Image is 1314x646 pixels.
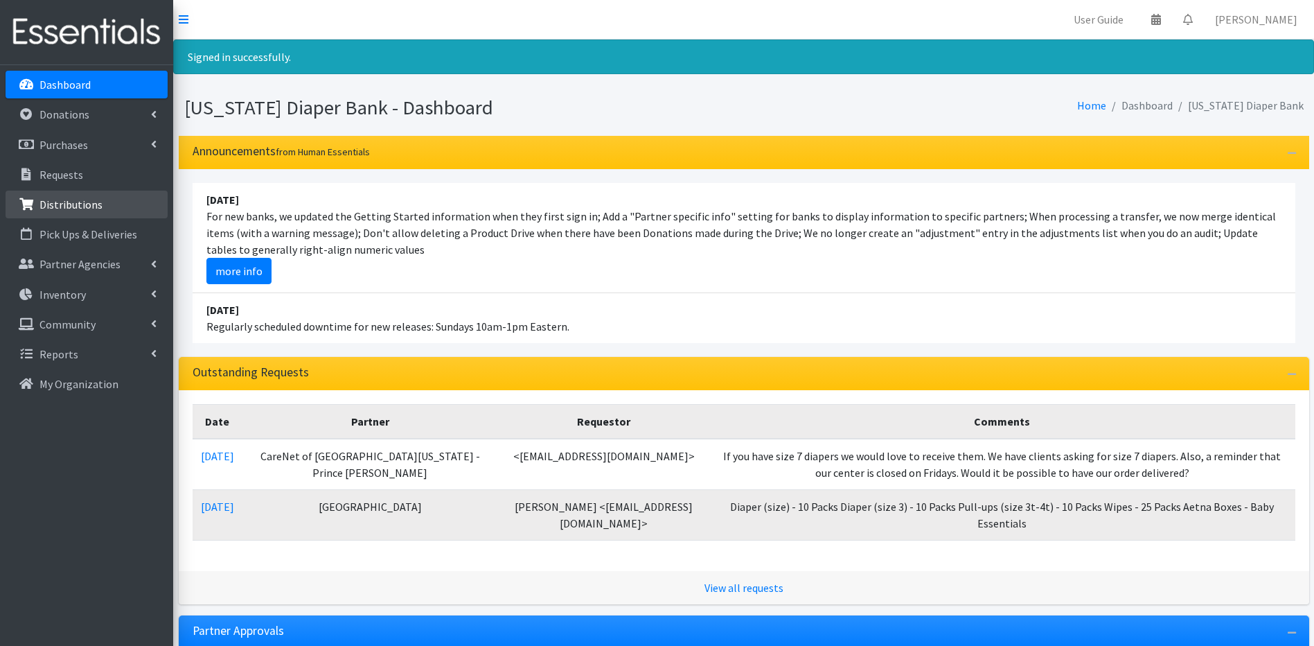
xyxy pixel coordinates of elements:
[39,107,89,121] p: Donations
[242,404,499,439] th: Partner
[173,40,1314,74] div: Signed in successfully.
[201,500,234,514] a: [DATE]
[193,624,284,638] h3: Partner Approvals
[39,227,137,241] p: Pick Ups & Deliveries
[6,281,168,308] a: Inventory
[709,489,1295,540] td: Diaper (size) - 10 Packs Diaper (size 3) - 10 Packs Pull-ups (size 3t-4t) - 10 Packs Wipes - 25 P...
[184,96,739,120] h1: [US_STATE] Diaper Bank - Dashboard
[276,146,370,158] small: from Human Essentials
[498,489,709,540] td: [PERSON_NAME] <[EMAIL_ADDRESS][DOMAIN_NAME]>
[193,404,242,439] th: Date
[39,317,96,331] p: Community
[6,9,168,55] img: HumanEssentials
[39,78,91,91] p: Dashboard
[39,347,78,361] p: Reports
[39,377,118,391] p: My Organization
[193,183,1295,293] li: For new banks, we updated the Getting Started information when they first sign in; Add a "Partner...
[39,138,88,152] p: Purchases
[39,288,86,302] p: Inventory
[1077,98,1106,112] a: Home
[1204,6,1308,33] a: [PERSON_NAME]
[201,449,234,463] a: [DATE]
[6,161,168,189] a: Requests
[193,293,1295,343] li: Regularly scheduled downtime for new releases: Sundays 10am-1pm Eastern.
[6,220,168,248] a: Pick Ups & Deliveries
[709,439,1295,490] td: If you have size 7 diapers we would love to receive them. We have clients asking for size 7 diape...
[193,144,370,159] h3: Announcements
[6,311,168,338] a: Community
[6,191,168,218] a: Distributions
[242,439,499,490] td: CareNet of [GEOGRAPHIC_DATA][US_STATE] - Prince [PERSON_NAME]
[1106,96,1173,116] li: Dashboard
[498,404,709,439] th: Requestor
[6,340,168,368] a: Reports
[498,439,709,490] td: <[EMAIL_ADDRESS][DOMAIN_NAME]>
[6,101,168,128] a: Donations
[6,370,168,398] a: My Organization
[6,131,168,159] a: Purchases
[39,257,121,271] p: Partner Agencies
[1063,6,1135,33] a: User Guide
[206,258,272,284] a: more info
[39,168,83,182] p: Requests
[6,250,168,278] a: Partner Agencies
[1173,96,1304,116] li: [US_STATE] Diaper Bank
[39,198,103,211] p: Distributions
[193,365,309,380] h3: Outstanding Requests
[704,581,783,595] a: View all requests
[709,404,1295,439] th: Comments
[242,489,499,540] td: [GEOGRAPHIC_DATA]
[6,71,168,98] a: Dashboard
[206,303,239,317] strong: [DATE]
[206,193,239,207] strong: [DATE]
